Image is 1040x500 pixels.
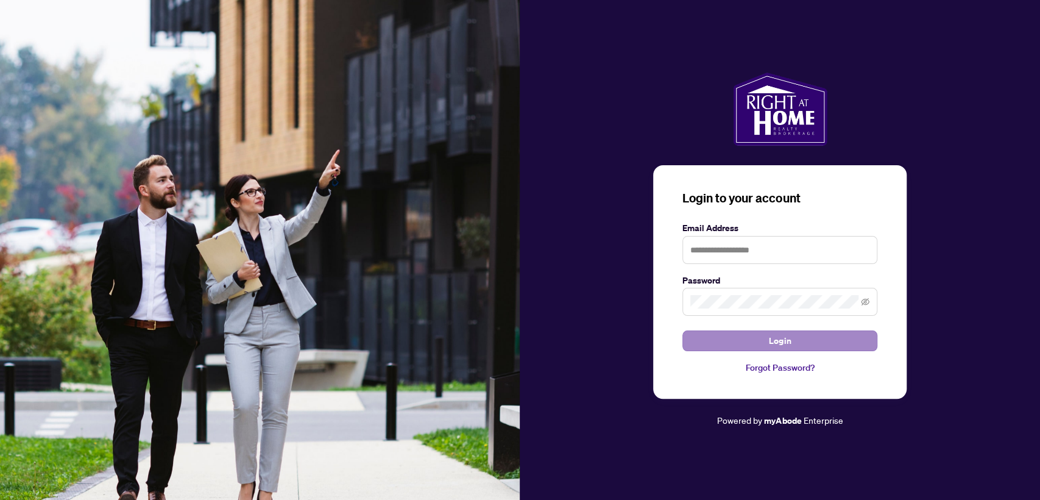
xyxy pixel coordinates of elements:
[682,221,877,235] label: Email Address
[682,361,877,374] a: Forgot Password?
[682,190,877,207] h3: Login to your account
[682,330,877,351] button: Login
[861,298,869,306] span: eye-invisible
[769,331,791,351] span: Login
[682,274,877,287] label: Password
[803,415,843,426] span: Enterprise
[764,414,801,427] a: myAbode
[733,73,827,146] img: ma-logo
[717,415,762,426] span: Powered by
